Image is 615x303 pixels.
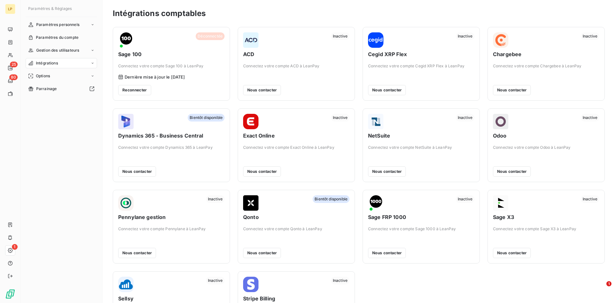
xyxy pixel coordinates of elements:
span: Dynamics 365 - Business Central [118,132,225,139]
button: Nous contacter [368,85,406,95]
span: Intégrations [36,60,58,66]
div: LP [5,4,15,14]
img: NetSuite logo [368,114,383,129]
img: Logo LeanPay [5,289,15,299]
span: Paramètres & Réglages [28,6,72,11]
span: Inactive [581,32,599,40]
span: Sage FRP 1000 [368,213,474,221]
button: Nous contacter [243,85,281,95]
span: Bientôt disponible [313,195,349,203]
span: Connectez votre compte Chargebee à LeanPay [493,63,599,69]
img: Chargebee logo [493,32,508,48]
img: Qonto logo [243,195,258,211]
span: Paramètres du compte [36,35,78,40]
img: Odoo logo [493,114,508,129]
button: Nous contacter [493,85,531,95]
iframe: Intercom live chat [593,281,609,297]
button: Nous contacter [243,166,281,177]
img: Sage 100 logo [118,32,134,48]
span: Sage 100 [118,50,225,58]
span: 1 [12,244,18,250]
span: Connectez votre compte Cegid XRP Flex à LeanPay [368,63,474,69]
h3: Intégrations comptables [113,8,206,19]
span: Inactive [456,114,474,122]
span: Inactive [206,277,225,284]
span: Connectez votre compte Odoo à LeanPay [493,145,599,150]
span: Inactive [581,114,599,122]
span: Connectez votre compte Sage X3 à LeanPay [493,226,599,232]
span: Parrainage [36,86,57,92]
span: Sellsy [118,295,225,302]
span: Inactive [331,277,349,284]
span: Pennylane gestion [118,213,225,221]
span: Options [36,73,50,79]
img: Dynamics 365 - Business Central logo [118,114,134,129]
span: 80 [9,74,18,80]
span: Dernière mise à jour le [DATE] [125,74,185,80]
a: Paramètres du compte [26,32,97,43]
span: Inactive [331,114,349,122]
span: Cegid XRP Flex [368,50,474,58]
button: Nous contacter [493,166,531,177]
img: Sage FRP 1000 logo [368,195,383,211]
span: Bientôt disponible [188,114,225,122]
img: Pennylane gestion logo [118,195,134,211]
span: Exact Online [243,132,349,139]
img: Cegid XRP Flex logo [368,32,383,48]
img: ACD logo [243,32,258,48]
span: Connectez votre compte Pennylane à LeanPay [118,226,225,232]
button: Nous contacter [243,248,281,258]
span: Paramètres personnels [36,22,79,28]
img: Stripe Billing logo [243,277,258,292]
span: Inactive [581,195,599,203]
span: Connectez votre compte Dynamics 365 à LeanPay [118,145,225,150]
button: Nous contacter [118,248,156,258]
span: Inactive [456,32,474,40]
a: Parrainage [26,84,97,94]
img: Exact Online logo [243,114,258,129]
button: Nous contacter [118,166,156,177]
span: Connectez votre compte NetSuite à LeanPay [368,145,474,150]
span: Inactive [331,32,349,40]
span: Connectez votre compte Sage 100 à LeanPay [118,63,225,69]
span: Chargebee [493,50,599,58]
span: Connectez votre compte Qonto à LeanPay [243,226,349,232]
img: Sellsy logo [118,277,134,292]
span: 25 [10,62,18,67]
span: NetSuite [368,132,474,139]
span: Inactive [456,195,474,203]
span: Odoo [493,132,599,139]
span: Gestion des utilisateurs [36,47,79,53]
button: Reconnecter [118,85,151,95]
button: Nous contacter [368,248,406,258]
span: Connectez votre compte Sage 1000 à LeanPay [368,226,474,232]
span: Connectez votre compte ACD à LeanPay [243,63,349,69]
span: Stripe Billing [243,295,349,302]
span: Déconnectée [196,32,225,40]
button: Nous contacter [493,248,531,258]
button: Nous contacter [368,166,406,177]
span: Inactive [206,195,225,203]
span: 1 [606,281,611,286]
span: Qonto [243,213,349,221]
img: Sage X3 logo [493,195,508,211]
span: Sage X3 [493,213,599,221]
span: Connectez votre compte Exact Online à LeanPay [243,145,349,150]
span: ACD [243,50,349,58]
